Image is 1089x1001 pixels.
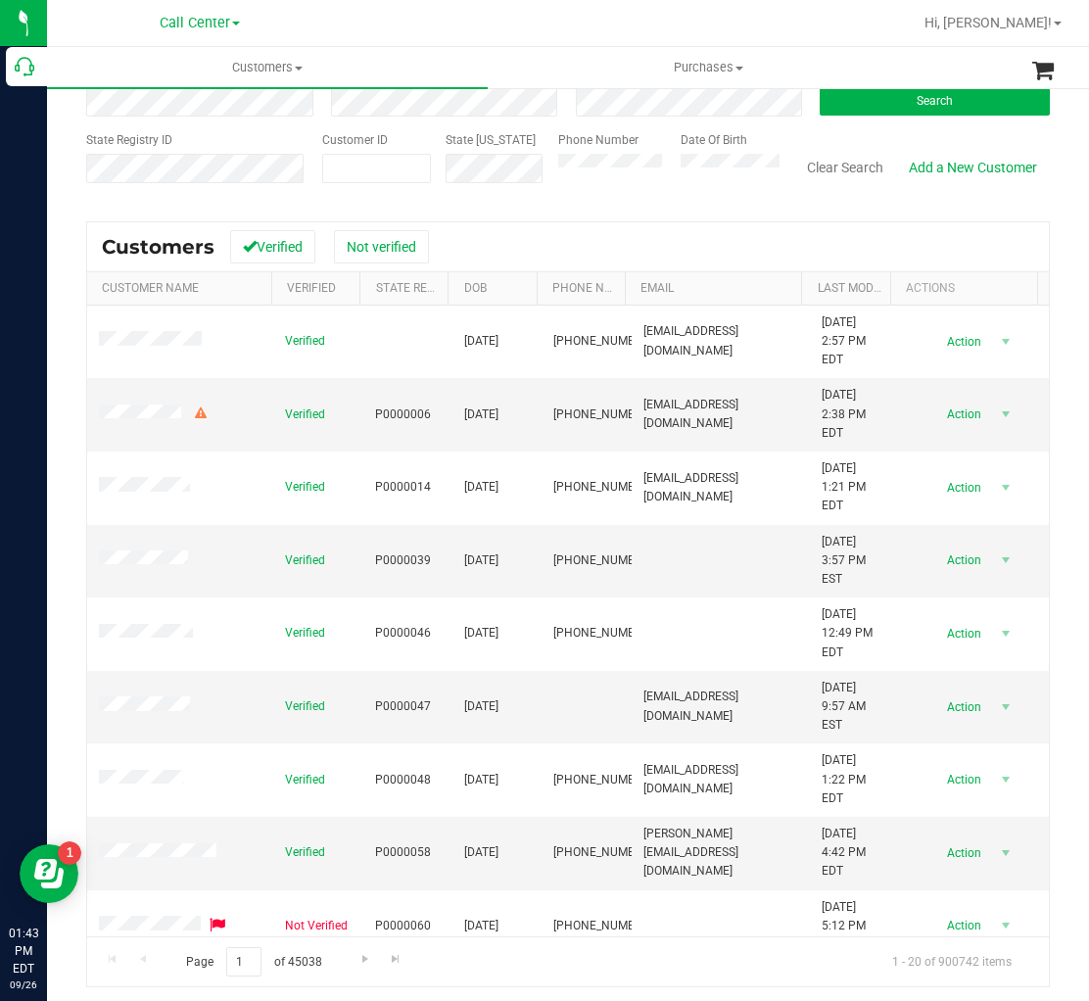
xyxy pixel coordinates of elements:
inline-svg: Call Center [15,57,34,76]
a: Customers [47,47,488,88]
span: [DATE] 9:57 AM EST [822,679,887,736]
span: Verified [285,771,325,789]
span: Verified [285,332,325,351]
span: Purchases [489,59,927,76]
a: Last Modified [818,281,901,295]
a: Go to the next page [351,947,379,974]
button: Clear Search [794,151,896,184]
span: Not Verified [285,917,348,935]
span: Action [930,912,994,939]
a: Customer Name [102,281,199,295]
span: P0000046 [375,624,431,643]
p: 09/26 [9,977,38,992]
a: State Registry Id [376,281,479,295]
span: [EMAIL_ADDRESS][DOMAIN_NAME] [643,396,799,433]
span: Search [917,94,953,108]
iframe: Resource center [20,844,78,903]
span: select [994,912,1018,939]
span: Action [930,766,994,793]
span: [DATE] [464,843,498,862]
span: [EMAIL_ADDRESS][DOMAIN_NAME] [643,322,799,359]
span: [DATE] 1:21 PM EDT [822,459,887,516]
span: Call Center [160,15,230,31]
span: Verified [285,405,325,424]
span: Action [930,401,994,428]
span: Page of 45038 [169,947,338,977]
label: State [US_STATE] [446,131,536,149]
span: [EMAIL_ADDRESS][DOMAIN_NAME] [643,469,799,506]
p: 01:43 PM EDT [9,925,38,977]
span: [PHONE_NUMBER] [553,332,651,351]
span: Action [930,474,994,501]
span: [DATE] 2:38 PM EDT [822,386,887,443]
span: P0000014 [375,478,431,497]
span: select [994,474,1018,501]
span: [EMAIL_ADDRESS][DOMAIN_NAME] [643,761,799,798]
span: select [994,839,1018,867]
span: select [994,766,1018,793]
span: [DATE] [464,697,498,716]
a: Add a New Customer [896,151,1050,184]
span: [DATE] [464,624,498,643]
span: [PHONE_NUMBER] [553,917,651,935]
iframe: Resource center unread badge [58,841,81,865]
span: select [994,693,1018,721]
a: Verified [287,281,336,295]
span: [DATE] 4:42 PM EDT [822,825,887,882]
span: [DATE] [464,405,498,424]
span: Action [930,693,994,721]
a: Email [640,281,674,295]
span: Verified [285,697,325,716]
span: P0000058 [375,843,431,862]
span: select [994,401,1018,428]
span: select [994,620,1018,647]
span: Hi, [PERSON_NAME]! [924,15,1052,30]
span: [DATE] 2:57 PM EDT [822,313,887,370]
span: Verified [285,843,325,862]
span: Action [930,620,994,647]
label: State Registry ID [86,131,172,149]
span: [DATE] 5:12 PM EDT [822,898,887,955]
span: [DATE] [464,771,498,789]
span: [DATE] [464,551,498,570]
span: Verified [285,478,325,497]
span: P0000039 [375,551,431,570]
span: [DATE] 3:57 PM EST [822,533,887,590]
a: DOB [464,281,487,295]
span: Action [930,547,994,574]
span: Action [930,328,994,356]
span: [EMAIL_ADDRESS][DOMAIN_NAME] [643,688,799,725]
span: select [994,547,1018,574]
input: 1 [226,947,261,977]
span: [DATE] 1:22 PM EDT [822,751,887,808]
span: Customers [47,59,488,76]
span: [DATE] [464,332,498,351]
span: Verified [285,624,325,643]
span: [PHONE_NUMBER] [553,771,651,789]
span: P0000060 [375,917,431,935]
label: Phone Number [558,131,639,149]
a: Phone Number [552,281,642,295]
span: [DATE] [464,478,498,497]
span: [PHONE_NUMBER] [553,405,651,424]
span: [DATE] [464,917,498,935]
button: Not verified [334,230,429,263]
div: Warning - Level 2 [192,405,210,423]
span: select [994,328,1018,356]
span: [PERSON_NAME][EMAIL_ADDRESS][DOMAIN_NAME] [643,825,799,882]
span: [PHONE_NUMBER] [553,551,651,570]
span: Action [930,839,994,867]
span: Verified [285,551,325,570]
span: P0000048 [375,771,431,789]
span: [PHONE_NUMBER] [553,478,651,497]
span: Customers [102,235,214,259]
label: Customer ID [322,131,388,149]
a: Purchases [488,47,928,88]
span: P0000006 [375,405,431,424]
span: [PHONE_NUMBER] [553,624,651,643]
button: Search [820,86,1050,116]
span: [PHONE_NUMBER] [553,843,651,862]
a: Go to the last page [382,947,410,974]
div: Actions [906,281,1030,295]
